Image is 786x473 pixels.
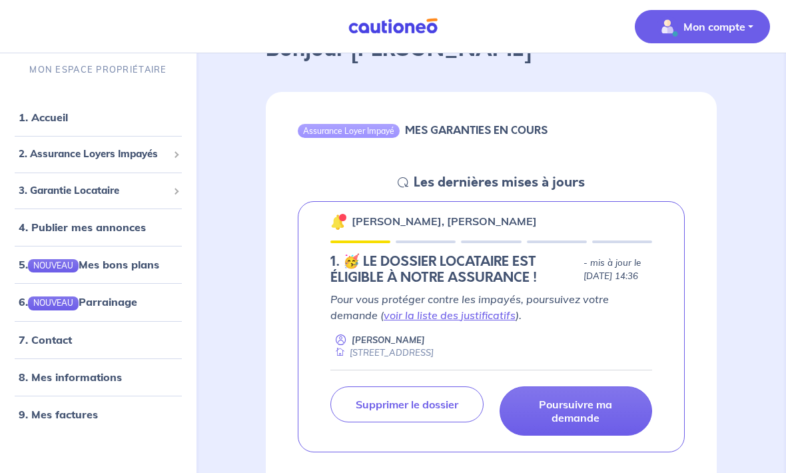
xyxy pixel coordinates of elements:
div: 6.NOUVEAUParrainage [5,288,191,315]
p: - mis à jour le [DATE] 14:36 [584,257,652,284]
button: illu_account_valid_menu.svgMon compte [635,10,770,43]
img: illu_account_valid_menu.svg [657,16,678,37]
a: 6.NOUVEAUParrainage [19,295,137,308]
div: 8. Mes informations [5,364,191,390]
div: state: ELIGIBILITY-RESULT-IN-PROGRESS, Context: NEW,MAYBE-CERTIFICATE,RELATIONSHIP,LESSOR-DOCUMENTS [330,254,652,286]
p: Pour vous protéger contre les impayés, poursuivez votre demande ( ). [330,292,652,324]
p: Supprimer le dossier [356,398,458,412]
p: [PERSON_NAME] [352,334,425,347]
div: 5.NOUVEAUMes bons plans [5,251,191,278]
a: Supprimer le dossier [330,387,484,423]
a: 1. Accueil [19,111,68,124]
a: 8. Mes informations [19,370,122,384]
span: 3. Garantie Locataire [19,183,168,199]
img: 🔔 [330,215,346,231]
div: [STREET_ADDRESS] [330,347,434,360]
div: 2. Assurance Loyers Impayés [5,141,191,167]
h5: 1.︎ 🥳 LE DOSSIER LOCATAIRE EST ÉLIGIBLE À NOTRE ASSURANCE ! [330,254,578,286]
a: 9. Mes factures [19,408,98,421]
p: [PERSON_NAME], [PERSON_NAME] [352,214,537,230]
a: Poursuivre ma demande [500,387,653,436]
p: Poursuivre ma demande [516,398,636,425]
a: voir la liste des justificatifs [384,309,516,322]
img: Cautioneo [343,18,443,35]
h5: Les dernières mises à jours [414,175,585,191]
p: Mon compte [683,19,745,35]
h6: MES GARANTIES EN COURS [405,125,548,137]
div: 4. Publier mes annonces [5,214,191,240]
div: 7. Contact [5,326,191,353]
div: 1. Accueil [5,104,191,131]
a: 7. Contact [19,333,72,346]
a: 5.NOUVEAUMes bons plans [19,258,159,271]
p: MON ESPACE PROPRIÉTAIRE [29,63,167,76]
div: 3. Garantie Locataire [5,178,191,204]
div: Assurance Loyer Impayé [298,125,400,138]
div: 9. Mes factures [5,401,191,428]
a: 4. Publier mes annonces [19,221,146,234]
span: 2. Assurance Loyers Impayés [19,147,168,162]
